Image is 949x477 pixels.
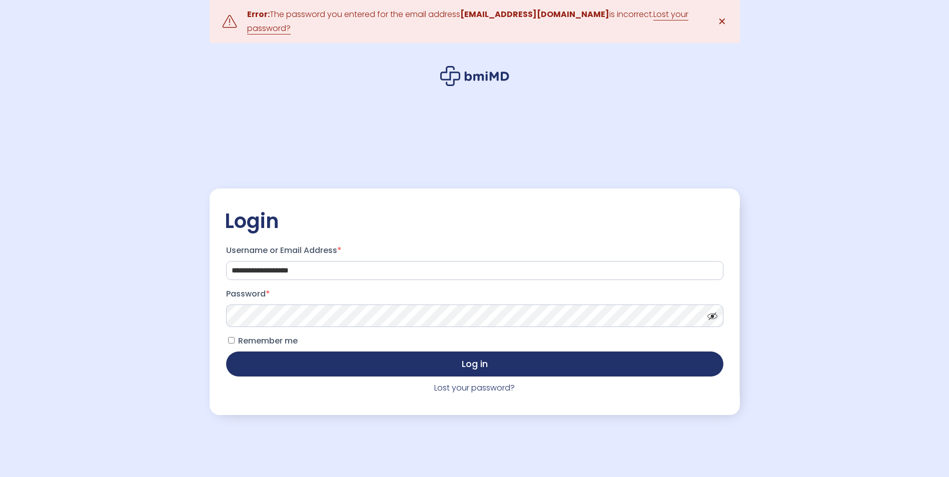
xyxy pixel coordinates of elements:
span: Remember me [238,335,298,346]
span: ✕ [718,14,726,28]
button: Log in [226,351,723,376]
a: ✕ [712,11,732,31]
strong: [EMAIL_ADDRESS][DOMAIN_NAME] [460,8,609,20]
strong: Error: [247,8,270,20]
label: Password [226,286,723,302]
a: Lost your password? [434,382,515,393]
h2: Login [225,208,725,233]
div: The password you entered for the email address is incorrect. [247,7,702,35]
label: Username or Email Address [226,242,723,258]
input: Remember me [228,337,235,343]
